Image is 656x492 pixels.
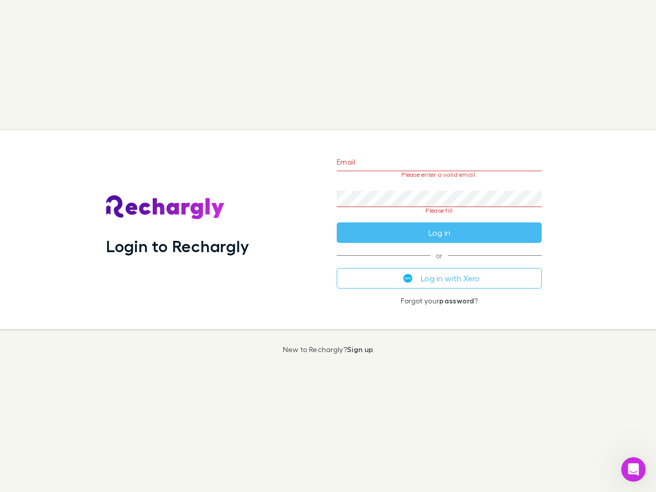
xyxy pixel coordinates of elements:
[439,296,474,305] a: password
[283,345,374,354] p: New to Rechargly?
[337,297,542,305] p: Forgot your ?
[403,274,413,283] img: Xero's logo
[337,268,542,289] button: Log in with Xero
[337,255,542,256] span: or
[106,236,249,256] h1: Login to Rechargly
[621,457,646,482] iframe: Intercom live chat
[337,207,542,214] p: Please fill
[106,195,225,220] img: Rechargly's Logo
[337,222,542,243] button: Log in
[347,345,373,354] a: Sign up
[337,171,542,178] p: Please enter a valid email.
